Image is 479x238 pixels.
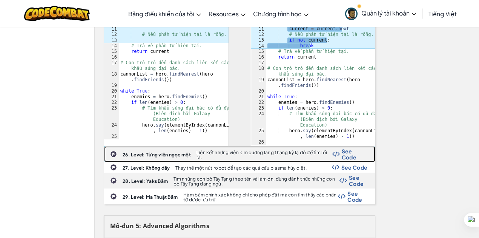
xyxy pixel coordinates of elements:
[104,43,119,49] div: 14
[428,10,457,18] span: Tiếng Việt
[110,193,117,200] img: IconChallengeLevel.svg
[104,162,375,173] a: 27. Level: Không dây Thay thế một nút robot để tạo các quả cầu plasma hủy diệt. Show Code Logo Se...
[251,100,266,105] div: 22
[251,88,266,94] div: 20
[425,3,461,24] a: Tiếng Việt
[104,146,375,162] a: 26. Level: Từng viên ngọc một Liên kết những viên kim cương lang thang kỳ lạ đó để tìm lối ra. Sh...
[173,176,339,186] p: Tìm những con bò Tây Tạng theo tên và làm ơn, đừng đánh thức những con bò Tây Tạng đang ngủ.
[104,71,119,83] div: 18
[342,148,368,160] span: See Code
[104,54,119,60] div: 16
[338,194,345,199] img: Show Code Logo
[341,164,368,170] span: See Code
[104,105,119,122] div: 23
[251,66,266,77] div: 18
[251,43,266,49] div: 14
[123,178,168,184] b: 28. Level: Yaks Băm
[251,60,266,66] div: 17
[24,6,90,21] img: CodeCombat logo
[332,165,339,170] img: Show Code Logo
[104,88,119,94] div: 20
[110,222,134,230] span: Mô-đun
[110,177,117,184] img: IconChallengeLevel.svg
[104,173,375,189] a: 28. Level: Yaks Băm Tìm những con bò Tây Tạng theo tên và làm ơn, đừng đánh thức những con bò Tây...
[104,83,119,88] div: 19
[104,134,119,139] div: 25
[339,178,347,183] img: Show Code Logo
[175,165,307,170] p: Thay thế một nút robot để tạo các quả cầu plasma hủy diệt.
[124,3,205,24] a: Bảng điều khiển của tôi
[104,32,119,37] div: 12
[123,152,191,158] b: 26. Level: Từng viên ngọc một
[110,164,117,171] img: IconChallengeLevel.svg
[361,9,416,17] span: Quản lý tài khoản
[341,2,420,25] a: Quản lý tài khoản
[249,3,312,24] a: Chương trình học
[205,3,249,24] a: Resources
[251,26,266,32] div: 11
[347,190,367,202] span: See Code
[104,189,375,204] a: 29. Level: Ma Thuật Băm Hàm băm chính xác không chỉ cho phép đặt mà còn tìm thấy các phần tử được...
[251,49,266,54] div: 15
[104,94,119,100] div: 21
[104,49,119,54] div: 15
[251,105,266,111] div: 23
[128,10,194,18] span: Bảng điều khiển của tôi
[197,150,332,160] p: Liên kết những viên kim cương lang thang kỳ lạ đó để tìm lối ra.
[345,8,358,20] img: avatar
[209,10,239,18] span: Resources
[251,77,266,88] div: 19
[104,37,119,43] div: 13
[251,37,266,43] div: 13
[251,139,266,145] div: 26
[136,222,141,230] span: 5:
[251,128,266,139] div: 25
[251,111,266,128] div: 24
[251,32,266,37] div: 12
[253,10,302,18] span: Chương trình học
[110,151,117,158] img: IconChallengeLevel.svg
[183,192,338,202] p: Hàm băm chính xác không chỉ cho phép đặt mà còn tìm thấy các phần tử được lưu trữ.
[104,26,119,32] div: 11
[349,175,367,187] span: See Code
[251,54,266,60] div: 16
[104,60,119,71] div: 17
[251,94,266,100] div: 21
[104,100,119,105] div: 22
[123,165,170,171] b: 27. Level: Không dây
[123,194,178,200] b: 29. Level: Ma Thuật Băm
[143,222,209,230] span: Advanced Algorithms
[332,151,340,157] img: Show Code Logo
[104,122,119,134] div: 24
